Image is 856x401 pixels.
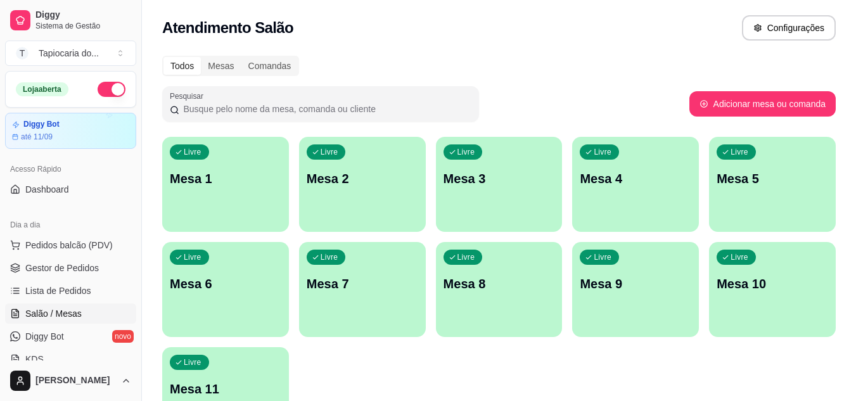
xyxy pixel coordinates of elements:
p: Mesa 2 [307,170,418,188]
p: Livre [321,147,338,157]
div: Mesas [201,57,241,75]
a: Lista de Pedidos [5,281,136,301]
button: LivreMesa 8 [436,242,563,337]
p: Mesa 8 [444,275,555,293]
button: Select a team [5,41,136,66]
span: Pedidos balcão (PDV) [25,239,113,251]
p: Mesa 1 [170,170,281,188]
div: Acesso Rápido [5,159,136,179]
button: Pedidos balcão (PDV) [5,235,136,255]
span: Gestor de Pedidos [25,262,99,274]
button: LivreMesa 9 [572,242,699,337]
span: KDS [25,353,44,366]
a: Dashboard [5,179,136,200]
span: Dashboard [25,183,69,196]
p: Livre [457,252,475,262]
p: Mesa 7 [307,275,418,293]
article: Diggy Bot [23,120,60,129]
span: Sistema de Gestão [35,21,131,31]
p: Livre [184,252,201,262]
span: T [16,47,29,60]
button: Adicionar mesa ou comanda [689,91,836,117]
a: DiggySistema de Gestão [5,5,136,35]
p: Mesa 10 [717,275,828,293]
a: KDS [5,349,136,369]
button: LivreMesa 4 [572,137,699,232]
p: Livre [731,147,748,157]
p: Mesa 9 [580,275,691,293]
span: Diggy [35,10,131,21]
a: Diggy Botaté 11/09 [5,113,136,149]
div: Tapiocaria do ... [39,47,99,60]
div: Todos [163,57,201,75]
p: Mesa 5 [717,170,828,188]
div: Dia a dia [5,215,136,235]
a: Gestor de Pedidos [5,258,136,278]
p: Mesa 4 [580,170,691,188]
label: Pesquisar [170,91,208,101]
p: Livre [594,147,611,157]
button: Configurações [742,15,836,41]
button: LivreMesa 1 [162,137,289,232]
input: Pesquisar [179,103,471,115]
button: [PERSON_NAME] [5,366,136,396]
a: Diggy Botnovo [5,326,136,347]
span: [PERSON_NAME] [35,375,116,386]
p: Livre [184,357,201,367]
p: Livre [594,252,611,262]
p: Livre [731,252,748,262]
button: Alterar Status [98,82,125,97]
span: Salão / Mesas [25,307,82,320]
button: LivreMesa 7 [299,242,426,337]
button: LivreMesa 3 [436,137,563,232]
span: Diggy Bot [25,330,64,343]
div: Comandas [241,57,298,75]
button: LivreMesa 2 [299,137,426,232]
button: LivreMesa 5 [709,137,836,232]
p: Livre [184,147,201,157]
p: Mesa 6 [170,275,281,293]
div: Loja aberta [16,82,68,96]
a: Salão / Mesas [5,303,136,324]
p: Livre [457,147,475,157]
h2: Atendimento Salão [162,18,293,38]
span: Lista de Pedidos [25,284,91,297]
article: até 11/09 [21,132,53,142]
p: Mesa 3 [444,170,555,188]
p: Livre [321,252,338,262]
button: LivreMesa 10 [709,242,836,337]
button: LivreMesa 6 [162,242,289,337]
p: Mesa 11 [170,380,281,398]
